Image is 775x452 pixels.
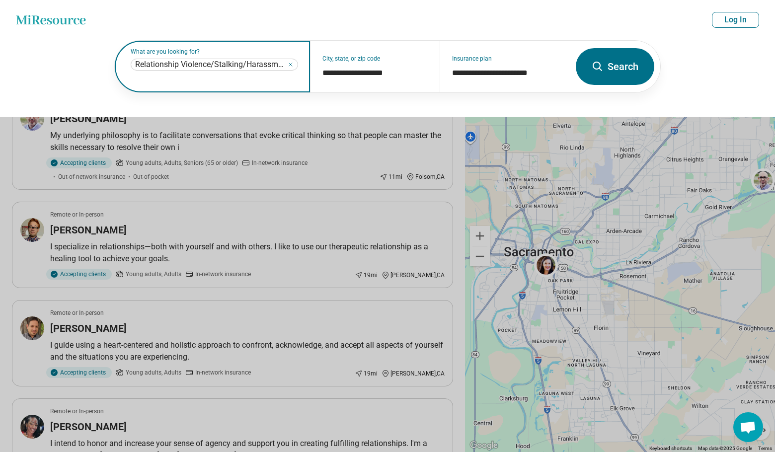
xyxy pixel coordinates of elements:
div: Relationship Violence/Stalking/Harassment [131,59,298,71]
label: What are you looking for? [131,49,298,55]
button: Log In [712,12,759,28]
button: Relationship Violence/Stalking/Harassment [288,62,294,68]
div: Open chat [733,412,763,442]
button: Search [576,48,654,85]
span: Relationship Violence/Stalking/Harassment [135,60,286,70]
